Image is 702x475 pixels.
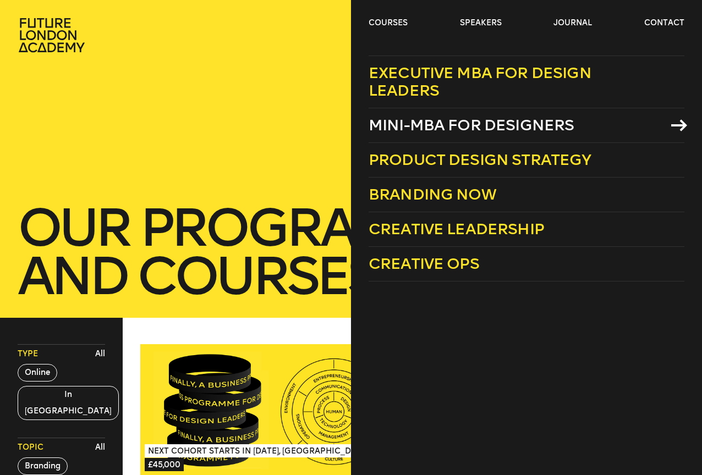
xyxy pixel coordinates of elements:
span: Creative Leadership [369,220,544,238]
a: Product Design Strategy [369,143,684,178]
a: courses [369,18,408,29]
a: Mini-MBA for Designers [369,108,684,143]
a: Creative Ops [369,247,684,281]
a: contact [644,18,684,29]
a: journal [553,18,592,29]
a: Creative Leadership [369,212,684,247]
span: Executive MBA for Design Leaders [369,64,591,100]
a: speakers [460,18,502,29]
span: Branding Now [369,185,496,203]
span: Mini-MBA for Designers [369,116,574,134]
a: Executive MBA for Design Leaders [369,56,684,108]
span: Product Design Strategy [369,151,591,169]
span: Creative Ops [369,255,479,273]
a: Branding Now [369,178,684,212]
